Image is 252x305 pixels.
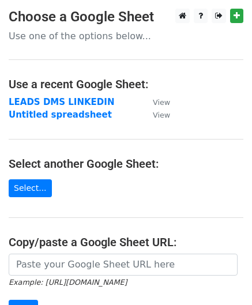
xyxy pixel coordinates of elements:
h3: Choose a Google Sheet [9,9,243,25]
p: Use one of the options below... [9,30,243,42]
iframe: Chat Widget [194,250,252,305]
h4: Use a recent Google Sheet: [9,77,243,91]
a: View [141,110,170,120]
a: Untitled spreadsheet [9,110,112,120]
small: View [153,111,170,119]
h4: Select another Google Sheet: [9,157,243,171]
a: Select... [9,179,52,197]
a: View [141,97,170,107]
small: View [153,98,170,107]
h4: Copy/paste a Google Sheet URL: [9,235,243,249]
input: Paste your Google Sheet URL here [9,254,238,276]
a: LEADS DMS LINKEDIN [9,97,114,107]
small: Example: [URL][DOMAIN_NAME] [9,278,127,287]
